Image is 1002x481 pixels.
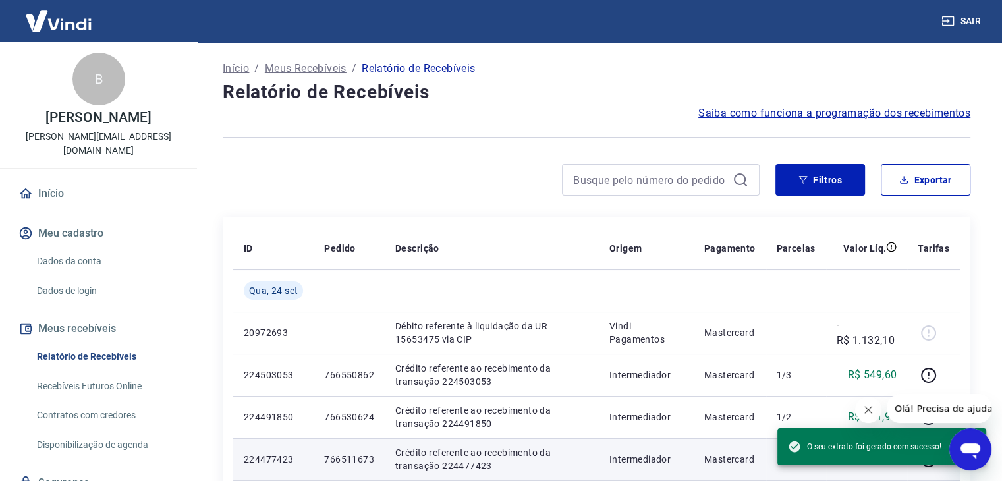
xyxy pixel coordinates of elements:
span: Olá! Precisa de ajuda? [8,9,111,20]
p: R$ 101,99 [848,409,897,425]
p: -R$ 1.132,10 [837,317,897,349]
button: Meu cadastro [16,219,181,248]
p: Intermediador [609,410,683,424]
p: Pedido [324,242,355,255]
input: Busque pelo número do pedido [573,170,727,190]
p: / [352,61,356,76]
p: 766511673 [324,453,374,466]
p: Crédito referente ao recebimento da transação 224477423 [395,446,588,472]
p: Pagamento [704,242,756,255]
p: 224503053 [244,368,303,382]
p: - [777,326,816,339]
img: Vindi [16,1,101,41]
a: Dados de login [32,277,181,304]
button: Meus recebíveis [16,314,181,343]
button: Sair [939,9,986,34]
a: Recebíveis Futuros Online [32,373,181,400]
a: Início [223,61,249,76]
p: [PERSON_NAME] [45,111,151,125]
a: Disponibilização de agenda [32,432,181,459]
p: Descrição [395,242,439,255]
p: 1/2 [777,410,816,424]
p: Origem [609,242,642,255]
button: Filtros [775,164,865,196]
button: Exportar [881,164,970,196]
p: Crédito referente ao recebimento da transação 224503053 [395,362,588,388]
p: 1/3 [777,368,816,382]
p: Mastercard [704,410,756,424]
div: B [72,53,125,105]
p: Parcelas [777,242,816,255]
p: 766550862 [324,368,374,382]
iframe: Botão para abrir a janela de mensagens [949,428,991,470]
p: Relatório de Recebíveis [362,61,475,76]
p: 766530624 [324,410,374,424]
p: Intermediador [609,453,683,466]
iframe: Fechar mensagem [855,397,881,423]
span: O seu extrato foi gerado com sucesso! [788,440,941,453]
a: Início [16,179,181,208]
iframe: Mensagem da empresa [887,394,991,423]
span: Qua, 24 set [249,284,298,297]
p: Mastercard [704,326,756,339]
a: Contratos com credores [32,402,181,429]
p: Tarifas [918,242,949,255]
p: Vindi Pagamentos [609,320,683,346]
p: Crédito referente ao recebimento da transação 224491850 [395,404,588,430]
p: [PERSON_NAME][EMAIL_ADDRESS][DOMAIN_NAME] [11,130,186,157]
p: 20972693 [244,326,303,339]
p: Mastercard [704,368,756,382]
p: Débito referente à liquidação da UR 15653475 via CIP [395,320,588,346]
a: Relatório de Recebíveis [32,343,181,370]
p: Mastercard [704,453,756,466]
p: Valor Líq. [843,242,886,255]
p: Intermediador [609,368,683,382]
p: ID [244,242,253,255]
p: 224491850 [244,410,303,424]
p: 1/2 [777,453,816,466]
p: / [254,61,259,76]
a: Meus Recebíveis [265,61,347,76]
a: Saiba como funciona a programação dos recebimentos [698,105,970,121]
p: R$ 549,60 [848,367,897,383]
a: Dados da conta [32,248,181,275]
h4: Relatório de Recebíveis [223,79,970,105]
p: 224477423 [244,453,303,466]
